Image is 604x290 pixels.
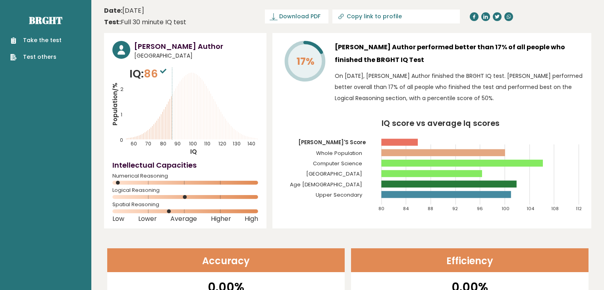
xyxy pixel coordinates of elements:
tspan: 120 [218,140,226,147]
span: Numerical Reasoning [112,174,258,178]
tspan: 112 [576,205,582,212]
tspan: IQ [190,147,197,156]
tspan: Computer Science [313,160,363,167]
h3: [PERSON_NAME] Author [134,41,258,52]
tspan: 88 [428,205,434,212]
h3: [PERSON_NAME] Author performed better than 17% of all people who finished the BRGHT IQ Test [335,41,583,66]
tspan: [PERSON_NAME]'S Score [298,139,366,147]
header: Efficiency [351,248,589,272]
tspan: 100 [502,205,510,212]
tspan: 84 [403,205,409,212]
tspan: 80 [378,205,384,212]
tspan: 100 [189,140,197,147]
tspan: 0 [120,137,123,143]
span: 86 [144,66,168,81]
tspan: 17% [297,54,315,68]
tspan: Age [DEMOGRAPHIC_DATA] [290,181,363,188]
h4: Intellectual Capacities [112,160,258,170]
span: High [245,217,258,220]
tspan: 96 [477,205,483,212]
tspan: 70 [145,140,151,147]
tspan: 60 [131,140,137,147]
span: Average [170,217,197,220]
span: Logical Reasoning [112,189,258,192]
span: Lower [138,217,157,220]
tspan: 104 [527,205,535,212]
time: [DATE] [104,6,144,15]
a: Take the test [10,36,62,44]
span: Spatial Reasoning [112,203,258,206]
tspan: Upper Secondary [316,191,363,199]
p: On [DATE], [PERSON_NAME] Author finished the BRGHT IQ test. [PERSON_NAME] performed better overal... [335,70,583,104]
tspan: 1 [121,111,122,118]
b: Date: [104,6,122,15]
tspan: Whole Population [316,149,363,157]
div: Full 30 minute IQ test [104,17,186,27]
span: [GEOGRAPHIC_DATA] [134,52,258,60]
a: Test others [10,53,62,61]
a: Brght [29,14,62,27]
p: IQ: [129,66,168,82]
tspan: 2 [120,86,124,93]
tspan: Population/% [111,83,119,126]
b: Test: [104,17,121,27]
header: Accuracy [107,248,345,272]
tspan: 80 [160,140,166,147]
tspan: [GEOGRAPHIC_DATA] [307,170,363,178]
tspan: 108 [552,205,559,212]
tspan: 92 [453,205,458,212]
span: Download PDF [279,12,320,21]
a: Download PDF [265,10,328,23]
tspan: 90 [174,140,181,147]
tspan: 110 [204,140,210,147]
span: Higher [211,217,231,220]
tspan: 130 [233,140,241,147]
tspan: IQ score vs average Iq scores [382,118,500,129]
span: Low [112,217,124,220]
tspan: 140 [247,140,255,147]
